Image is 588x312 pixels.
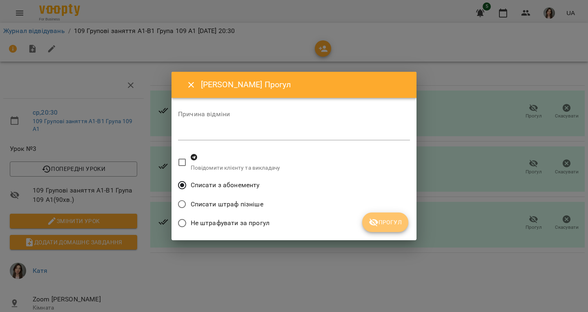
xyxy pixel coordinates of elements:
label: Причина відміни [178,111,410,117]
span: Списати з абонементу [191,180,260,190]
button: Close [181,75,201,95]
p: Повідомити клієнту та викладачу [191,164,281,172]
span: Не штрафувати за прогул [191,218,269,228]
button: Прогул [362,212,408,232]
span: Прогул [369,217,402,227]
span: Списати штраф пізніше [191,199,263,209]
h6: [PERSON_NAME] Прогул [201,78,407,91]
